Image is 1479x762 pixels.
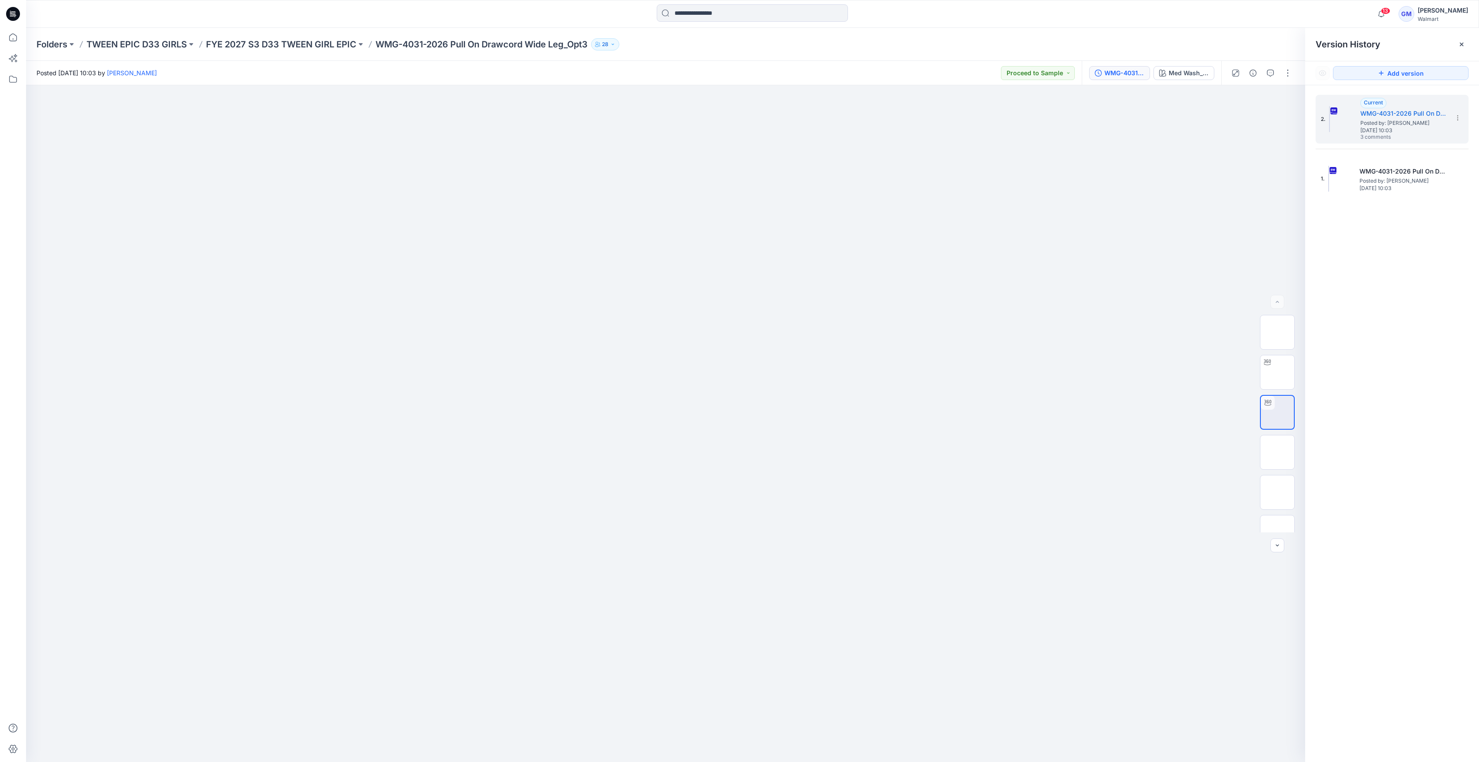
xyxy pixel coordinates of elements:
div: Med Wash_3A [1169,68,1209,78]
h5: WMG-4031-2026 Pull On Drawcord Wide Leg_Opt3_Full Colorway [1360,108,1447,119]
button: Close [1458,41,1465,48]
span: 1. [1321,175,1325,183]
span: Version History [1316,39,1380,50]
button: Med Wash_3A [1153,66,1214,80]
h5: WMG-4031-2026 Pull On Drawcord Wide Leg_Opt3_Softsilver [1359,166,1446,177]
a: [PERSON_NAME] [107,69,157,77]
span: [DATE] 10:03 [1360,127,1447,134]
button: Show Hidden Versions [1316,66,1329,80]
a: Folders [37,38,67,50]
div: WMG-4031-2026 Pull On Drawcord Wide Leg_Opt3_Full Colorway [1104,68,1144,78]
p: 28 [602,40,608,49]
span: Posted by: Gayan Mahawithanalage [1360,119,1447,127]
span: 3 comments [1360,134,1421,141]
span: [DATE] 10:03 [1359,185,1446,191]
button: 28 [591,38,619,50]
span: 2. [1321,115,1326,123]
a: FYE 2027 S3 D33 TWEEN GIRL EPIC [206,38,356,50]
div: GM [1399,6,1414,22]
button: WMG-4031-2026 Pull On Drawcord Wide Leg_Opt3_Full Colorway [1089,66,1150,80]
span: 13 [1381,7,1390,14]
img: WMG-4031-2026 Pull On Drawcord Wide Leg_Opt3_Full Colorway [1329,106,1330,132]
button: Details [1246,66,1260,80]
div: [PERSON_NAME] [1418,5,1468,16]
span: Posted [DATE] 10:03 by [37,68,157,77]
a: TWEEN EPIC D33 GIRLS [86,38,187,50]
div: Walmart [1418,16,1468,22]
span: Posted by: Gayan Mahawithanalage [1359,177,1446,185]
p: WMG-4031-2026 Pull On Drawcord Wide Leg_Opt3 [376,38,588,50]
span: Current [1364,99,1383,106]
button: Add version [1333,66,1469,80]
